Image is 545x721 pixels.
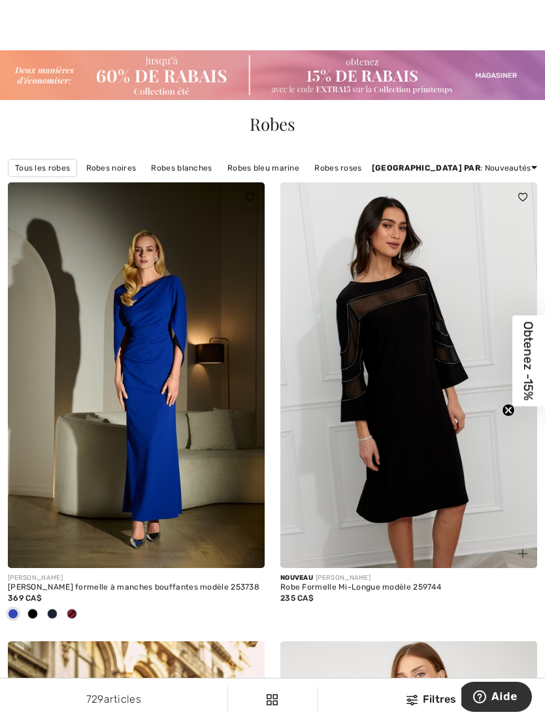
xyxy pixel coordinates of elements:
[221,159,306,176] a: Robes bleu marine
[280,594,314,603] span: 235 CA$
[246,549,255,558] img: plus_v2.svg
[62,604,82,626] div: Merlot
[372,162,537,174] div: : Nouveautés
[86,693,104,705] span: 729
[8,159,77,177] a: Tous les robes
[8,594,42,603] span: 369 CA$
[512,315,545,406] div: Obtenez -15%Close teaser
[280,573,537,583] div: [PERSON_NAME]
[280,574,313,582] span: Nouveau
[42,604,62,626] div: Midnight Blue
[144,159,218,176] a: Robes blanches
[8,583,265,592] div: [PERSON_NAME] formelle à manches bouffantes modèle 253738
[518,549,527,558] img: plus_v2.svg
[246,193,255,201] img: heart_black_full.svg
[461,682,532,714] iframe: Ouvre un widget dans lequel vous pouvez trouver plus d’informations
[325,692,537,707] div: Filtres
[308,159,368,176] a: Robes roses
[518,193,527,201] img: heart_black_full.svg
[280,182,537,568] img: Robe Formelle Mi-Longue modèle 259744. Noir
[80,159,143,176] a: Robes noires
[8,182,265,568] img: Robe fourreau formelle à manches bouffantes modèle 253738. Noir
[23,604,42,626] div: Black
[521,321,537,400] span: Obtenez -15%
[372,163,480,173] strong: [GEOGRAPHIC_DATA] par
[3,604,23,626] div: Royal Sapphire 163
[267,694,278,705] img: Filtres
[406,695,418,705] img: Filtres
[250,112,295,135] span: Robes
[8,573,265,583] div: [PERSON_NAME]
[502,403,515,416] button: Close teaser
[280,583,537,592] div: Robe Formelle Mi-Longue modèle 259744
